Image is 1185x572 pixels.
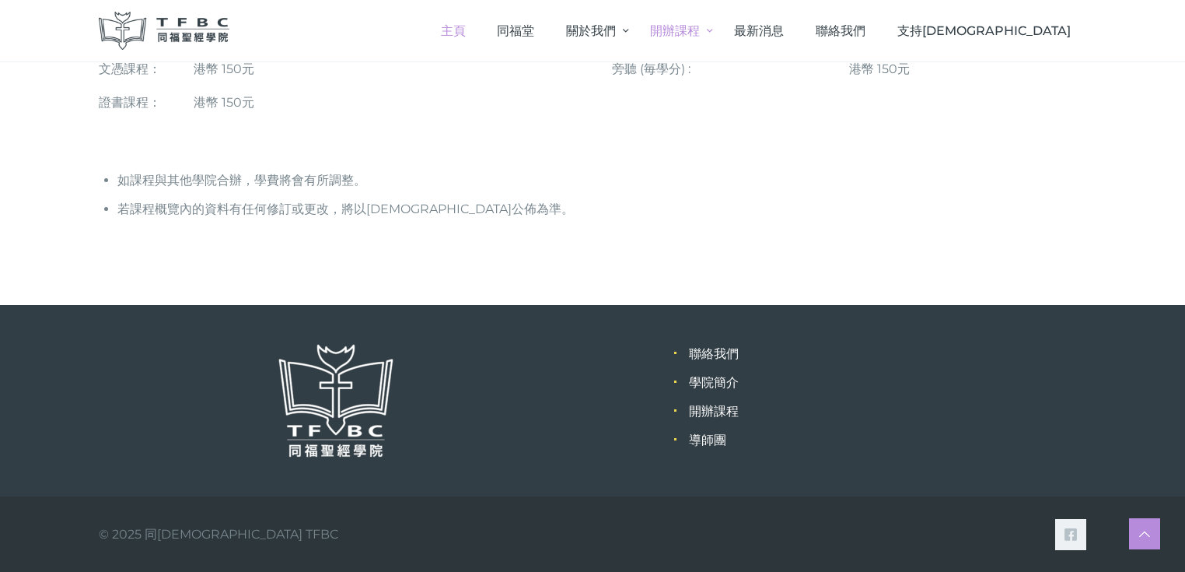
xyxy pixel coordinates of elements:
[849,58,1086,79] p: 港幣 150元
[689,375,739,390] a: 學院簡介
[99,524,338,545] div: © 2025 同[DEMOGRAPHIC_DATA] TFBC
[481,8,551,54] a: 同福堂
[99,12,229,50] img: 同福聖經學院 TFBC
[99,92,194,113] p: 證書課程：
[99,58,194,79] p: 文憑課程：
[497,23,534,38] span: 同福堂
[194,58,573,79] p: 港幣 150元
[816,23,865,38] span: 聯絡我們
[689,433,726,447] a: 導師團
[194,92,573,113] p: 港幣 150元
[689,404,739,419] a: 開辦課程
[734,23,784,38] span: 最新消息
[718,8,800,54] a: 最新消息
[650,23,700,38] span: 開辦課程
[425,8,481,54] a: 主頁
[566,23,616,38] span: 關於我們
[441,23,466,38] span: 主頁
[689,346,739,361] a: 聯絡我們
[612,58,849,79] p: 旁聽 (毎學分) :
[800,8,882,54] a: 聯絡我們
[634,8,718,54] a: 開辦課程
[881,8,1086,54] a: 支持[DEMOGRAPHIC_DATA]
[117,170,1086,191] li: 如課程與其他學院合辦，學費將會有所調整。
[1129,518,1160,549] a: Scroll to top
[117,198,1086,219] li: 若課程概覽內的資料有任何修訂或更改，將以[DEMOGRAPHIC_DATA]公佈為準。
[550,8,634,54] a: 關於我們
[897,23,1071,38] span: 支持[DEMOGRAPHIC_DATA]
